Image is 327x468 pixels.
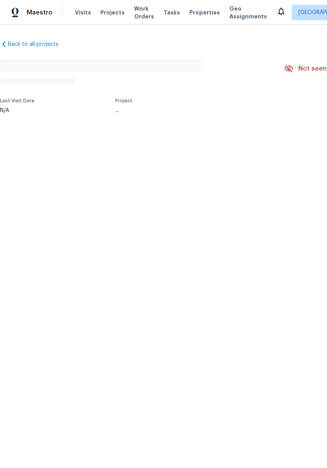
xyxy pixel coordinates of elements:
[115,98,133,103] span: Project
[75,9,91,16] span: Visits
[163,10,180,15] span: Tasks
[115,108,266,113] div: ...
[229,5,267,20] span: Geo Assignments
[100,9,125,16] span: Projects
[134,5,154,20] span: Work Orders
[27,9,53,16] span: Maestro
[189,9,220,16] span: Properties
